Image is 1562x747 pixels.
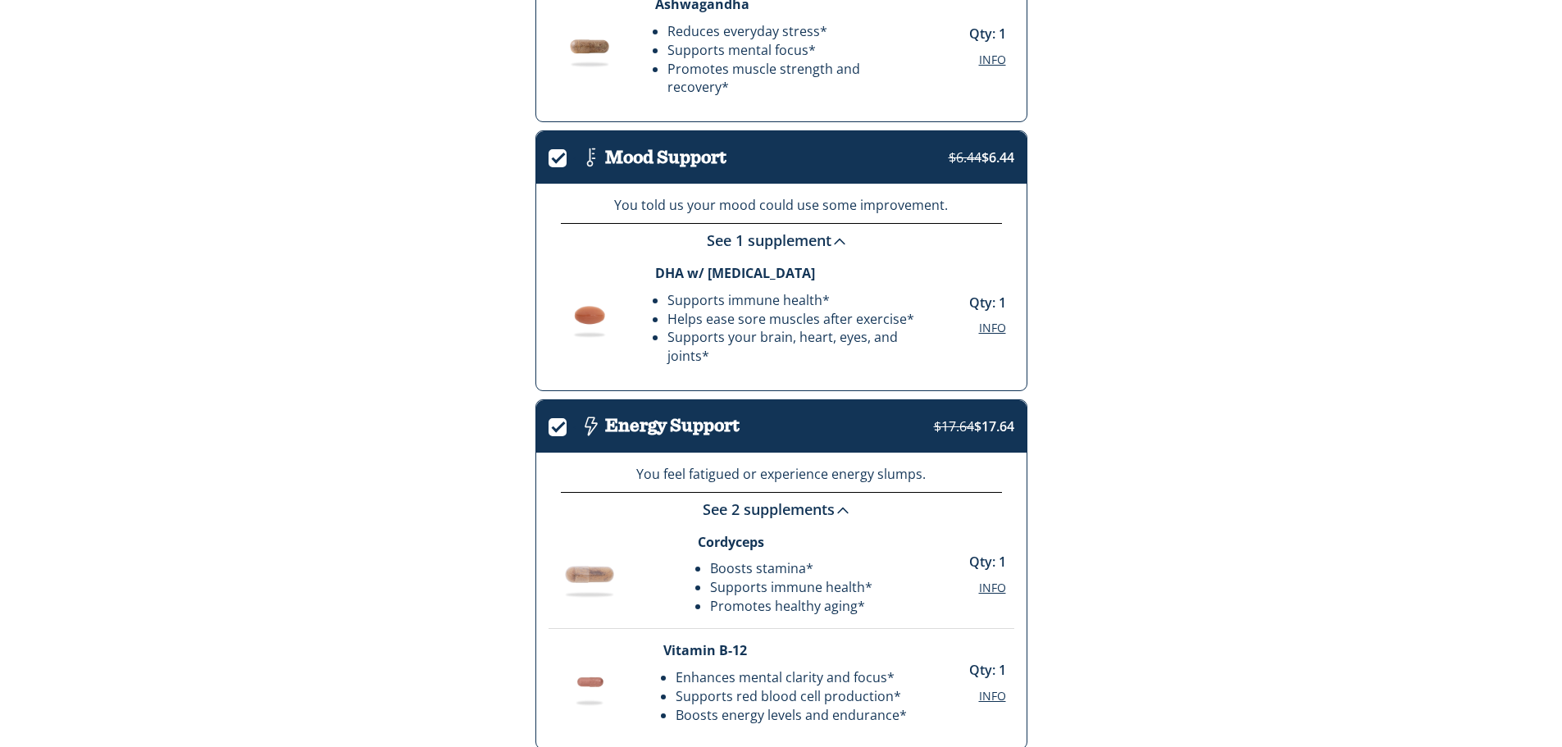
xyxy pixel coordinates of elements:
[831,234,848,250] img: down-chevron.svg
[549,547,631,602] img: Supplement Image
[979,320,1006,336] button: Info
[979,580,1006,596] button: Info
[549,288,631,343] img: Supplement Image
[934,417,1014,435] span: $17.64
[979,52,1006,68] button: Info
[969,553,1006,572] p: Qty: 1
[577,412,605,440] img: Icon
[969,25,1006,43] p: Qty: 1
[676,706,907,725] li: Boosts energy levels and endurance*
[969,294,1006,312] p: Qty: 1
[676,687,907,706] li: Supports red blood cell production*
[949,148,981,166] strike: $6.44
[949,148,1014,166] span: $6.44
[710,597,872,616] li: Promotes healthy aging*
[979,580,1006,595] span: Info
[934,417,974,435] strike: $17.64
[549,146,577,165] label: .
[549,19,631,74] img: Supplement Image
[667,41,918,60] li: Supports mental focus*
[605,416,740,436] h3: Energy Support
[549,415,577,434] label: .
[979,688,1006,704] span: Info
[577,143,605,171] img: Icon
[979,320,1006,335] span: Info
[710,578,872,597] li: Supports immune health*
[703,499,859,519] a: See 2 supplements
[707,230,856,250] a: See 1 supplement
[667,22,918,41] li: Reduces everyday stress*
[710,559,872,578] li: Boosts stamina*
[667,310,922,329] li: Helps ease sore muscles after exercise*
[667,291,922,310] li: Supports immune health*
[663,641,747,659] strong: Vitamin B-12
[969,661,1006,680] p: Qty: 1
[655,264,815,282] strong: DHA w/ [MEDICAL_DATA]
[979,52,1006,67] span: Info
[549,655,631,710] img: Supplement Image
[561,465,1002,484] p: You feel fatigued or experience energy slumps.
[561,196,1002,215] p: You told us your mood could use some improvement.
[605,148,726,168] h3: Mood Support
[979,688,1006,704] button: Info
[667,328,922,366] li: Supports your brain, heart, eyes, and joints*
[676,668,907,687] li: Enhances mental clarity and focus*
[698,533,764,551] strong: Cordyceps
[667,60,918,98] li: Promotes muscle strength and recovery*
[835,503,851,519] img: down-chevron.svg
